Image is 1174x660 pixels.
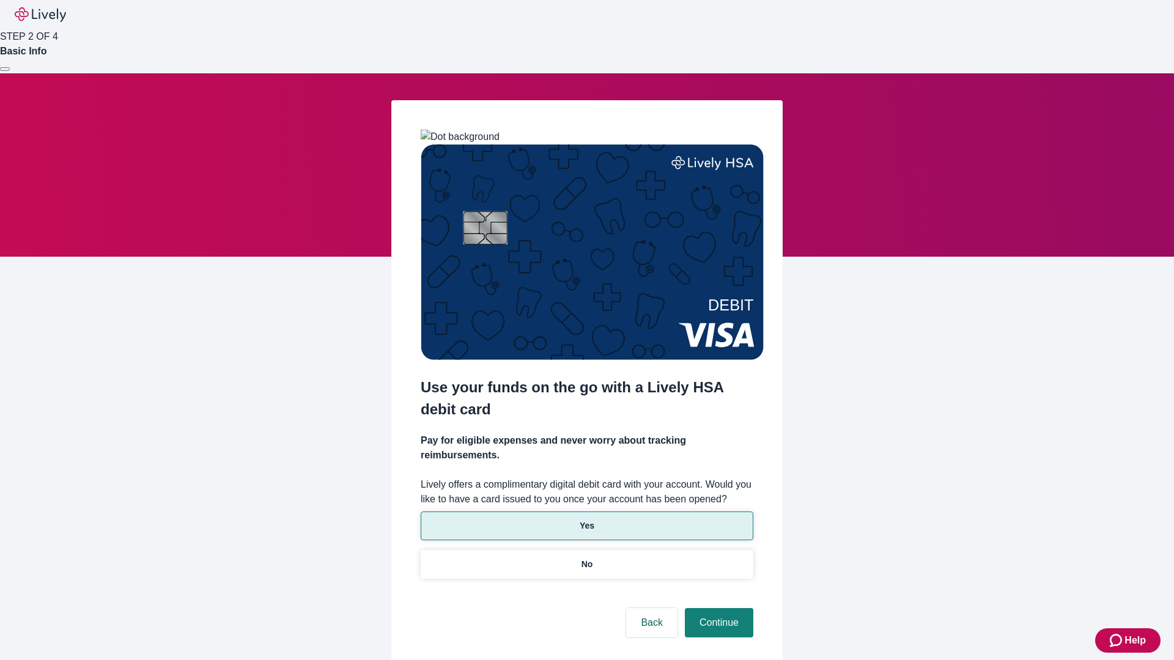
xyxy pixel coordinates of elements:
[421,144,764,360] img: Debit card
[421,433,753,463] h4: Pay for eligible expenses and never worry about tracking reimbursements.
[1110,633,1124,648] svg: Zendesk support icon
[580,519,594,532] p: Yes
[15,7,66,22] img: Lively
[421,477,753,507] label: Lively offers a complimentary digital debit card with your account. Would you like to have a card...
[1095,628,1161,653] button: Zendesk support iconHelp
[581,558,593,571] p: No
[1124,633,1146,648] span: Help
[421,130,500,144] img: Dot background
[421,550,753,579] button: No
[685,608,753,637] button: Continue
[421,376,753,420] h2: Use your funds on the go with a Lively HSA debit card
[421,512,753,540] button: Yes
[626,608,677,637] button: Back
